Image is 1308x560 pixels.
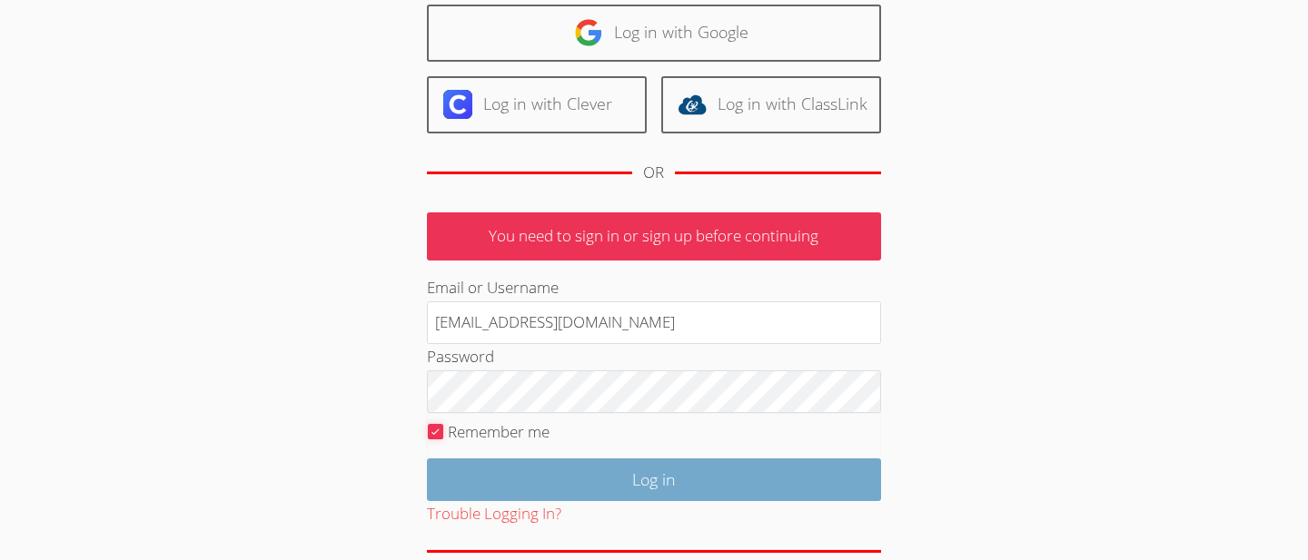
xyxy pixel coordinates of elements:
[678,90,707,119] img: classlink-logo-d6bb404cc1216ec64c9a2012d9dc4662098be43eaf13dc465df04b49fa7ab582.svg
[427,277,559,298] label: Email or Username
[661,76,881,133] a: Log in with ClassLink
[427,458,881,501] input: Log in
[427,76,647,133] a: Log in with Clever
[448,421,550,442] label: Remember me
[427,346,494,367] label: Password
[643,160,664,186] div: OR
[443,90,472,119] img: clever-logo-6eab21bc6e7a338710f1a6ff85c0baf02591cd810cc4098c63d3a4b26e2feb20.svg
[427,5,881,62] a: Log in with Google
[427,212,881,260] p: You need to sign in or sign up before continuing
[427,501,561,527] button: Trouble Logging In?
[574,18,603,47] img: google-logo-50288ca7cdecda66e5e0955fdab243c47b7ad437acaf1139b6f446037453330a.svg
